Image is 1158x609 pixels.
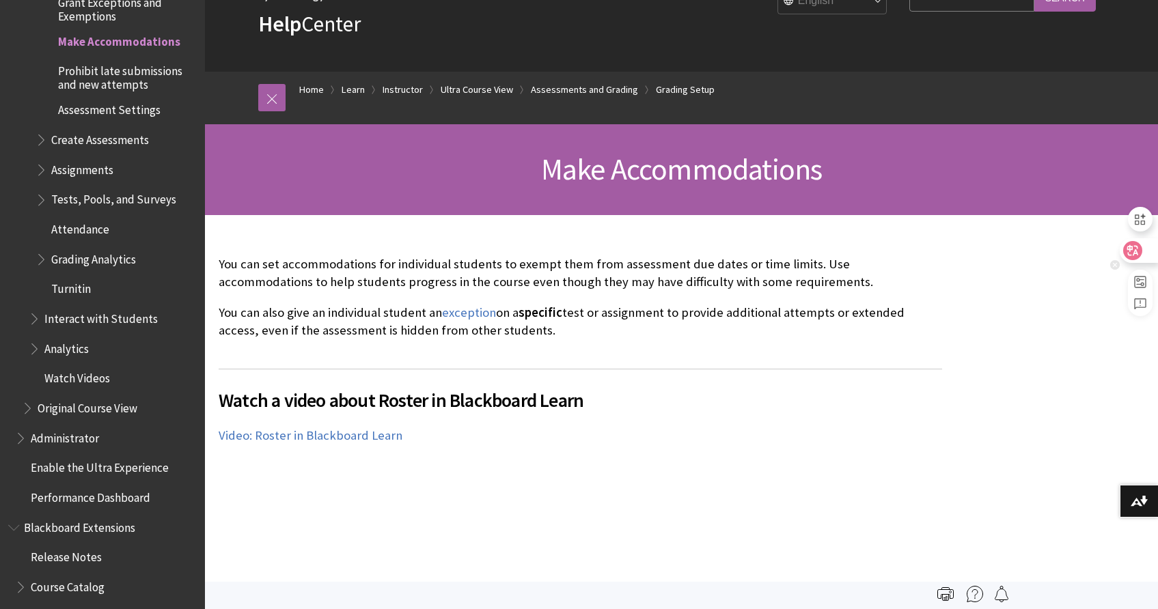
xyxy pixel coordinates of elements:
span: Turnitin [51,278,91,296]
span: Release Notes [31,546,102,565]
span: Administrator [31,427,99,445]
a: Grading Setup [656,81,715,98]
span: Performance Dashboard [31,486,150,505]
span: Blackboard Extensions [24,516,135,535]
span: Grading Analytics [51,248,136,266]
img: Print [937,586,954,602]
span: Tests, Pools, and Surveys [51,188,176,207]
img: More help [967,586,983,602]
span: Prohibit late submissions and new attempts [58,60,195,92]
span: Make Accommodations [58,30,180,48]
span: Course Catalog [31,576,105,594]
p: You can also give an individual student an on a test or assignment to provide additional attempts... [219,304,942,339]
a: Assessments and Grading [531,81,638,98]
span: Enable the Ultra Experience [31,457,169,475]
span: Watch Videos [44,367,110,386]
a: HelpCenter [258,10,361,38]
p: You can set accommodations for individual students to exempt them from assessment due dates or ti... [219,255,942,291]
span: Watch a video about Roster in Blackboard Learn [219,386,942,414]
a: Ultra Course View [441,81,513,98]
span: Assignments [51,158,113,177]
img: Follow this page [993,586,1010,602]
span: specific [519,304,562,320]
span: Attendance [51,218,109,236]
span: Assessment Settings [58,99,161,117]
span: Analytics [44,337,89,356]
a: Video: Roster in Blackboard Learn [219,427,402,444]
strong: Help [258,10,301,38]
a: exception [442,304,496,321]
span: Original Course View [38,397,137,415]
a: Home [299,81,324,98]
span: Make Accommodations [541,150,823,188]
a: Learn [342,81,365,98]
span: Create Assessments [51,128,149,147]
a: Instructor [383,81,423,98]
span: Interact with Students [44,307,158,326]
